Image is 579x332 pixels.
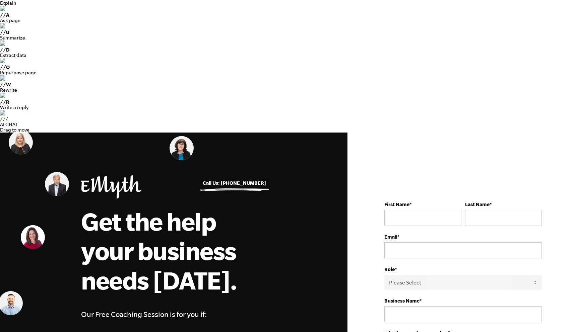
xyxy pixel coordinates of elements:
strong: Email [384,234,397,240]
img: EMyth [81,175,141,198]
strong: First Name [384,201,409,207]
strong: Role [384,266,395,272]
img: Donna Uzelac, EMyth Business Coach [170,136,194,160]
strong: Last Name [465,201,490,207]
img: Vicky Gavrias, EMyth Business Coach [21,225,45,249]
img: Tricia Amara, EMyth Business Coach [9,130,33,154]
strong: Business Name [384,298,420,304]
h4: Our Free Coaching Session is for you if: [81,308,266,320]
iframe: Chat Widget [545,300,579,332]
h1: Get the help your business needs [DATE]. [81,206,265,295]
img: Steve Edkins, EMyth Business Coach [45,172,69,196]
a: Call Us: [PHONE_NUMBER] [203,180,266,186]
